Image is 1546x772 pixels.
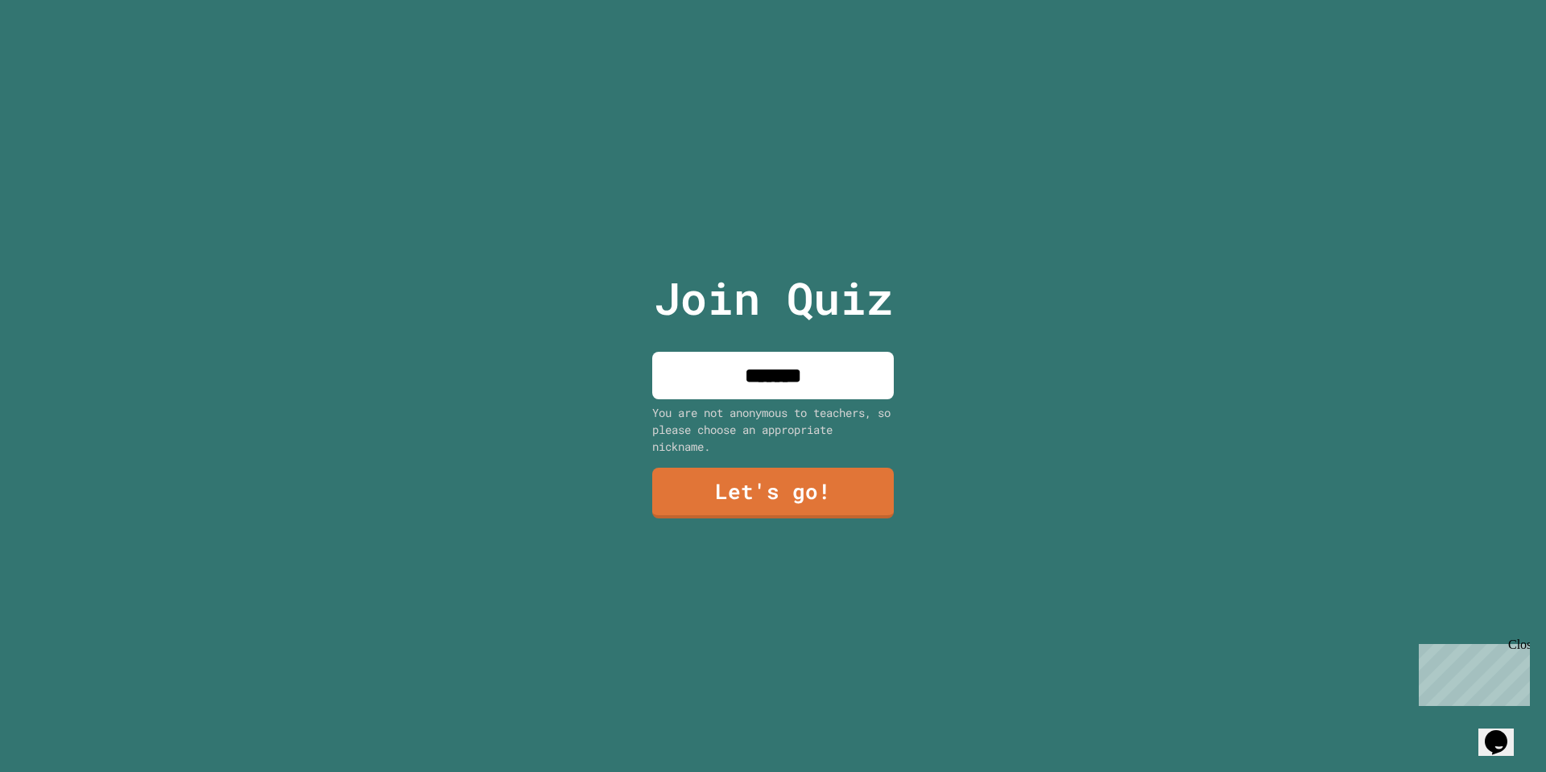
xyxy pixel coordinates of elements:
a: Let's go! [652,468,894,518]
iframe: chat widget [1478,708,1530,756]
iframe: chat widget [1412,638,1530,706]
div: You are not anonymous to teachers, so please choose an appropriate nickname. [652,404,894,455]
div: Chat with us now!Close [6,6,111,102]
p: Join Quiz [654,265,893,332]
